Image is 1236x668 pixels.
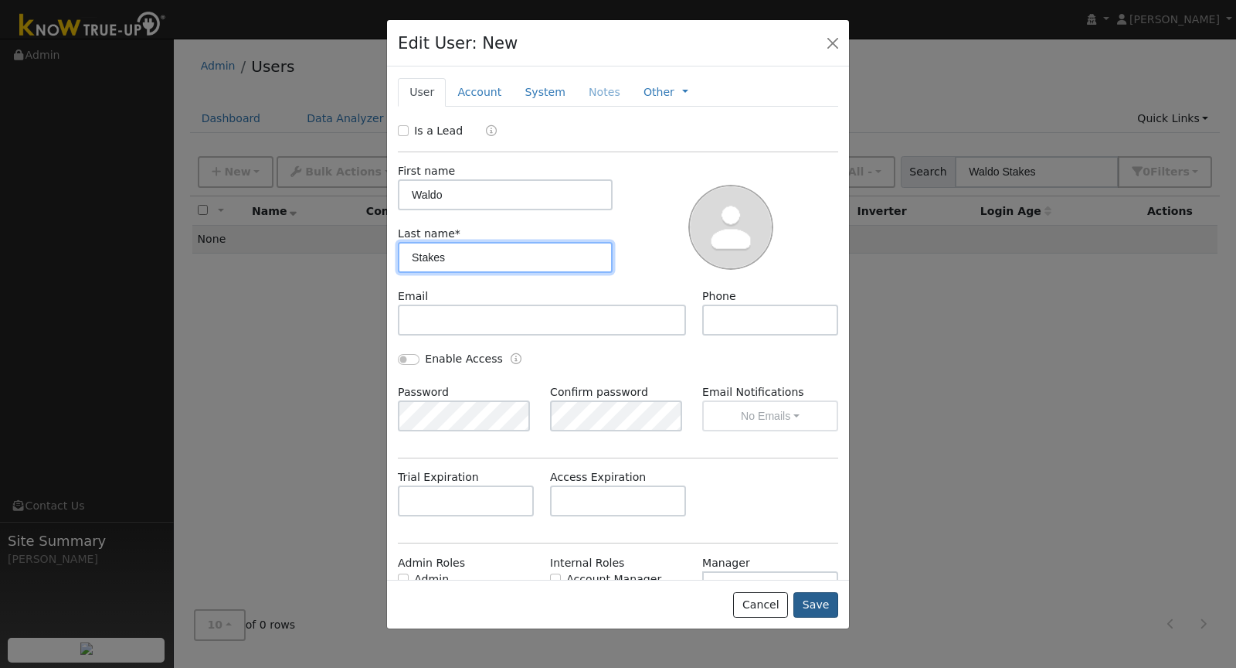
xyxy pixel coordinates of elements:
label: Internal Roles [550,555,624,571]
input: Select a User [702,571,838,602]
h4: Edit User: New [398,31,518,56]
label: Admin [414,571,449,588]
label: Enable Access [425,351,503,367]
button: Save [793,592,838,619]
label: Account Manager [566,571,661,588]
input: Is a Lead [398,125,409,136]
input: Account Manager [550,574,561,584]
label: Access Expiration [550,469,646,486]
a: Account [446,78,513,107]
label: First name [398,163,455,179]
a: System [513,78,577,107]
button: Cancel [733,592,788,619]
label: Is a Lead [414,123,463,139]
label: Password [398,384,449,400]
label: Trial Expiration [398,469,479,486]
label: Email Notifications [702,384,838,400]
a: Lead [474,123,497,141]
label: Confirm password [550,384,648,400]
label: Last name [398,226,460,242]
a: Enable Access [511,351,521,369]
label: Manager [702,555,750,571]
input: Admin [398,574,409,584]
span: Required [455,227,460,240]
label: Phone [702,288,736,305]
label: Admin Roles [398,555,465,571]
label: Email [398,288,428,305]
a: User [398,78,446,107]
a: Other [643,84,674,101]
